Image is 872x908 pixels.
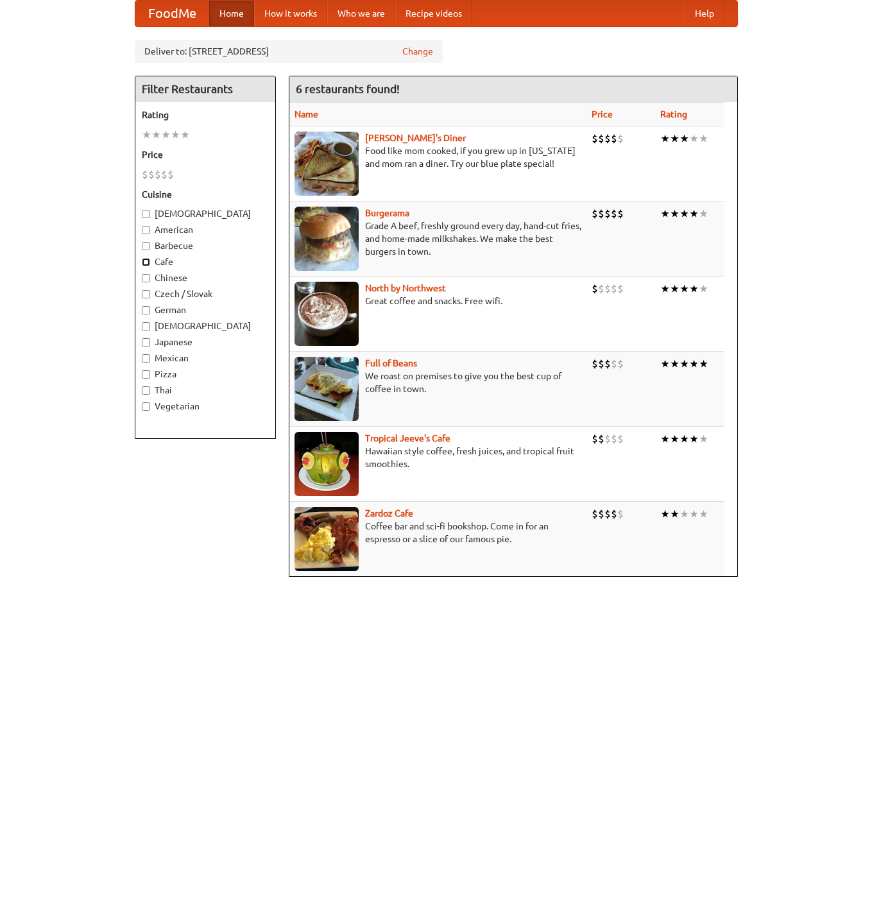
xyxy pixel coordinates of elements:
[161,128,171,142] li: ★
[611,432,617,446] li: $
[161,167,167,182] li: $
[295,109,318,119] a: Name
[611,357,617,371] li: $
[365,208,409,218] a: Burgerama
[365,133,466,143] a: [PERSON_NAME]'s Diner
[171,128,180,142] li: ★
[142,271,269,284] label: Chinese
[611,507,617,521] li: $
[142,188,269,201] h5: Cuisine
[604,282,611,296] li: $
[604,357,611,371] li: $
[680,282,689,296] li: ★
[670,432,680,446] li: ★
[365,358,417,368] a: Full of Beans
[660,357,670,371] li: ★
[670,507,680,521] li: ★
[142,167,148,182] li: $
[598,282,604,296] li: $
[598,357,604,371] li: $
[142,386,150,395] input: Thai
[689,207,699,221] li: ★
[395,1,472,26] a: Recipe videos
[142,352,269,364] label: Mexican
[660,109,687,119] a: Rating
[592,432,598,446] li: $
[617,132,624,146] li: $
[598,507,604,521] li: $
[617,507,624,521] li: $
[699,282,708,296] li: ★
[142,223,269,236] label: American
[295,282,359,346] img: north.jpg
[598,132,604,146] li: $
[142,290,150,298] input: Czech / Slovak
[142,207,269,220] label: [DEMOGRAPHIC_DATA]
[295,520,581,545] p: Coffee bar and sci-fi bookshop. Come in for an espresso or a slice of our famous pie.
[142,400,269,413] label: Vegetarian
[592,282,598,296] li: $
[598,432,604,446] li: $
[142,258,150,266] input: Cafe
[142,274,150,282] input: Chinese
[660,132,670,146] li: ★
[699,432,708,446] li: ★
[295,219,581,258] p: Grade A beef, freshly ground every day, hand-cut fries, and home-made milkshakes. We make the bes...
[142,402,150,411] input: Vegetarian
[365,283,446,293] a: North by Northwest
[142,304,269,316] label: German
[295,370,581,395] p: We roast on premises to give you the best cup of coffee in town.
[295,144,581,170] p: Food like mom cooked, if you grew up in [US_STATE] and mom ran a diner. Try our blue plate special!
[689,507,699,521] li: ★
[699,132,708,146] li: ★
[689,432,699,446] li: ★
[142,306,150,314] input: German
[670,357,680,371] li: ★
[699,357,708,371] li: ★
[142,239,269,252] label: Barbecue
[689,282,699,296] li: ★
[142,370,150,379] input: Pizza
[680,207,689,221] li: ★
[142,210,150,218] input: [DEMOGRAPHIC_DATA]
[611,207,617,221] li: $
[611,282,617,296] li: $
[689,132,699,146] li: ★
[699,207,708,221] li: ★
[604,207,611,221] li: $
[295,295,581,307] p: Great coffee and snacks. Free wifi.
[295,357,359,421] img: beans.jpg
[670,282,680,296] li: ★
[617,207,624,221] li: $
[592,132,598,146] li: $
[680,132,689,146] li: ★
[365,433,450,443] a: Tropical Jeeve's Cafe
[296,83,400,95] ng-pluralize: 6 restaurants found!
[402,45,433,58] a: Change
[592,507,598,521] li: $
[611,132,617,146] li: $
[680,357,689,371] li: ★
[660,507,670,521] li: ★
[135,76,275,102] h4: Filter Restaurants
[598,207,604,221] li: $
[604,507,611,521] li: $
[142,287,269,300] label: Czech / Slovak
[142,320,269,332] label: [DEMOGRAPHIC_DATA]
[142,338,150,347] input: Japanese
[592,207,598,221] li: $
[142,148,269,161] h5: Price
[142,336,269,348] label: Japanese
[670,132,680,146] li: ★
[295,207,359,271] img: burgerama.jpg
[617,282,624,296] li: $
[142,322,150,330] input: [DEMOGRAPHIC_DATA]
[167,167,174,182] li: $
[135,40,443,63] div: Deliver to: [STREET_ADDRESS]
[689,357,699,371] li: ★
[592,357,598,371] li: $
